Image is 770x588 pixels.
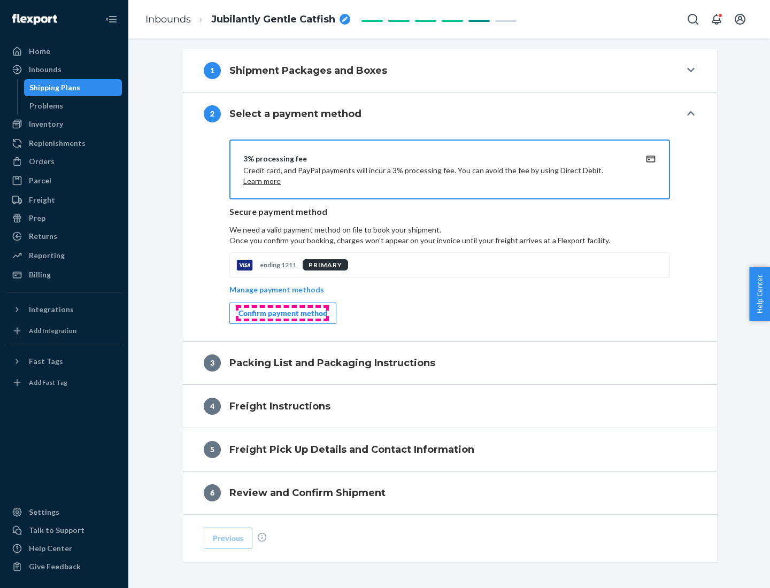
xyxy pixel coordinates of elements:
[6,374,122,391] a: Add Fast Tag
[211,13,335,27] span: Jubilantly Gentle Catfish
[6,115,122,133] a: Inventory
[6,172,122,189] a: Parcel
[137,4,359,35] ol: breadcrumbs
[24,97,122,114] a: Problems
[12,14,57,25] img: Flexport logo
[182,49,717,92] button: 1Shipment Packages and Boxes
[6,153,122,170] a: Orders
[749,267,770,321] button: Help Center
[29,543,72,554] div: Help Center
[229,399,330,413] h4: Freight Instructions
[204,62,221,79] div: 1
[24,79,122,96] a: Shipping Plans
[29,64,61,75] div: Inbounds
[229,486,386,500] h4: Review and Confirm Shipment
[6,522,122,539] a: Talk to Support
[6,540,122,557] a: Help Center
[182,92,717,135] button: 2Select a payment method
[29,250,65,261] div: Reporting
[204,354,221,372] div: 3
[229,64,387,78] h4: Shipment Packages and Boxes
[6,210,122,227] a: Prep
[182,385,717,428] button: 4Freight Instructions
[6,191,122,208] a: Freight
[243,153,630,164] div: 3% processing fee
[229,107,361,121] h4: Select a payment method
[182,471,717,514] button: 6Review and Confirm Shipment
[29,138,86,149] div: Replenishments
[29,175,51,186] div: Parcel
[6,43,122,60] a: Home
[229,235,670,246] p: Once you confirm your booking, charges won't appear on your invoice until your freight arrives at...
[204,398,221,415] div: 4
[29,231,57,242] div: Returns
[204,484,221,501] div: 6
[29,213,45,223] div: Prep
[29,356,63,367] div: Fast Tags
[6,558,122,575] button: Give Feedback
[243,176,281,187] button: Learn more
[303,259,348,270] div: PRIMARY
[229,356,435,370] h4: Packing List and Packaging Instructions
[29,378,67,387] div: Add Fast Tag
[6,61,122,78] a: Inbounds
[29,195,55,205] div: Freight
[6,247,122,264] a: Reporting
[29,119,63,129] div: Inventory
[182,428,717,471] button: 5Freight Pick Up Details and Contact Information
[29,82,80,93] div: Shipping Plans
[729,9,751,30] button: Open account menu
[145,13,191,25] a: Inbounds
[243,165,630,187] p: Credit card, and PayPal payments will incur a 3% processing fee. You can avoid the fee by using D...
[229,284,324,295] p: Manage payment methods
[29,507,59,517] div: Settings
[204,105,221,122] div: 2
[6,353,122,370] button: Fast Tags
[29,326,76,335] div: Add Integration
[6,504,122,521] a: Settings
[229,443,474,457] h4: Freight Pick Up Details and Contact Information
[101,9,122,30] button: Close Navigation
[706,9,727,30] button: Open notifications
[29,100,63,111] div: Problems
[29,561,81,572] div: Give Feedback
[238,308,327,319] div: Confirm payment method
[182,342,717,384] button: 3Packing List and Packaging Instructions
[229,225,670,246] p: We need a valid payment method on file to book your shipment.
[29,304,74,315] div: Integrations
[6,322,122,339] a: Add Integration
[204,528,252,549] button: Previous
[29,156,55,167] div: Orders
[204,441,221,458] div: 5
[6,135,122,152] a: Replenishments
[6,228,122,245] a: Returns
[229,303,336,324] button: Confirm payment method
[29,269,51,280] div: Billing
[29,46,50,57] div: Home
[29,525,84,536] div: Talk to Support
[6,301,122,318] button: Integrations
[682,9,704,30] button: Open Search Box
[260,260,296,269] p: ending 1211
[229,206,670,218] p: Secure payment method
[6,266,122,283] a: Billing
